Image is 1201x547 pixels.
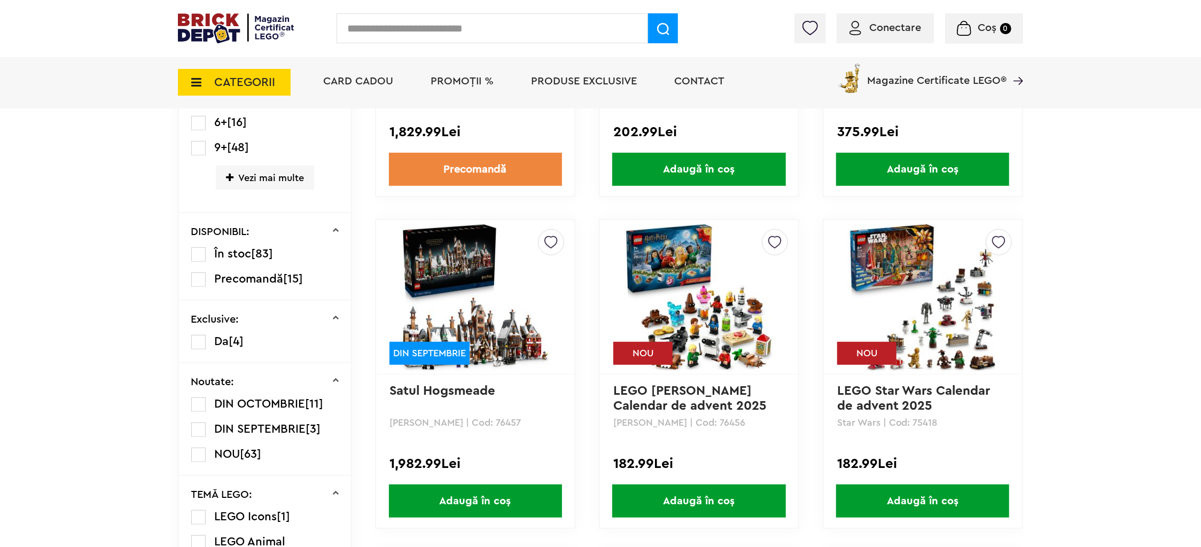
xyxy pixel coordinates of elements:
p: [PERSON_NAME] | Cod: 76457 [389,418,561,427]
a: LEGO Star Wars Calendar de advent 2025 [837,385,994,412]
div: NOU [837,342,896,365]
a: Adaugă în coș [824,485,1022,518]
span: [11] [306,398,324,410]
a: Adaugă în coș [824,153,1022,186]
span: Da [215,335,229,347]
a: LEGO [PERSON_NAME] Calendar de advent 2025 [613,385,767,412]
span: Conectare [869,22,921,33]
span: Adaugă în coș [612,153,785,186]
span: LEGO Icons [215,511,277,522]
a: PROMOȚII % [431,76,494,87]
span: Adaugă în coș [836,153,1009,186]
a: Produse exclusive [531,76,637,87]
span: Vezi mai multe [216,166,314,190]
p: Exclusive: [191,314,239,325]
small: 0 [1000,23,1011,34]
p: Noutate: [191,377,235,387]
span: Adaugă în coș [389,485,562,518]
span: [63] [240,448,262,460]
div: 1,829.99Lei [389,125,561,139]
span: Adaugă în coș [612,485,785,518]
a: Precomandă [389,153,562,186]
span: [16] [228,116,247,128]
div: 202.99Lei [613,125,785,139]
img: LEGO Harry Potter Calendar de advent 2025 [624,222,774,372]
p: [PERSON_NAME] | Cod: 76456 [613,418,785,427]
span: Magazine Certificate LEGO® [867,61,1007,86]
div: DIN SEPTEMBRIE [389,342,470,365]
span: [1] [277,511,291,522]
span: În stoc [215,248,252,260]
span: Adaugă în coș [836,485,1009,518]
span: [83] [252,248,274,260]
p: Star Wars | Cod: 75418 [837,418,1009,427]
div: NOU [613,342,673,365]
span: [4] [229,335,244,347]
span: CATEGORII [214,76,275,88]
a: Contact [674,76,724,87]
span: DIN OCTOMBRIE [215,398,306,410]
a: Adaugă în coș [600,485,798,518]
span: [3] [306,423,321,435]
p: DISPONIBIL: [191,226,250,237]
a: Card Cadou [323,76,393,87]
div: 182.99Lei [837,457,1009,471]
a: Conectare [849,22,921,33]
span: [48] [228,142,249,153]
a: Adaugă în coș [600,153,798,186]
span: DIN SEPTEMBRIE [215,423,306,435]
span: 6+ [215,116,228,128]
span: [15] [284,273,303,285]
img: Satul Hogsmeade [401,222,550,372]
a: Satul Hogsmeade [389,385,495,397]
a: Adaugă în coș [376,485,574,518]
img: LEGO Star Wars Calendar de advent 2025 [848,222,997,372]
p: TEMĂ LEGO: [191,489,253,500]
div: 375.99Lei [837,125,1009,139]
a: Magazine Certificate LEGO® [1007,61,1023,72]
span: Precomandă [215,273,284,285]
span: Coș [978,22,997,33]
div: 1,982.99Lei [389,457,561,471]
span: 9+ [215,142,228,153]
div: 182.99Lei [613,457,785,471]
span: NOU [215,448,240,460]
